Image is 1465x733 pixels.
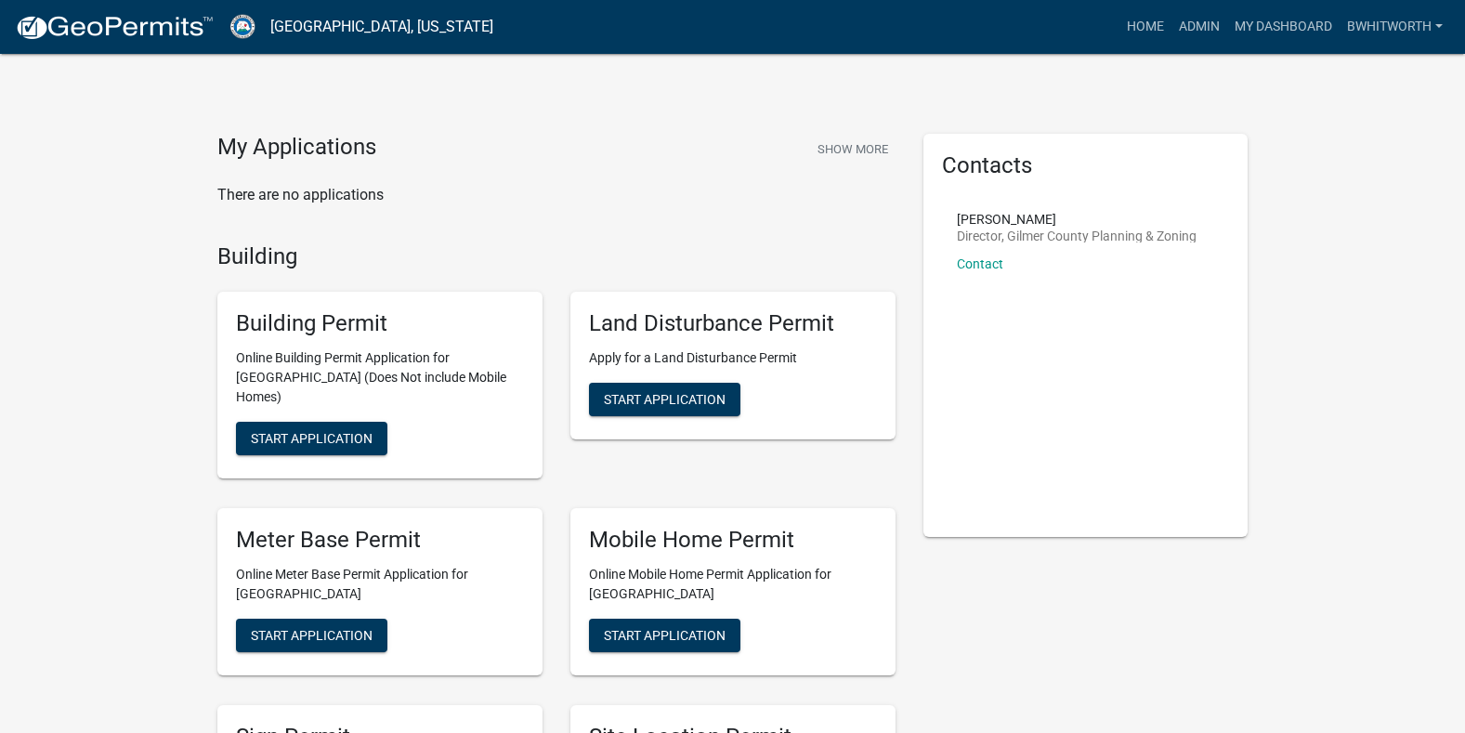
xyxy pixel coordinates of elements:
a: [GEOGRAPHIC_DATA], [US_STATE] [270,11,493,43]
img: Gilmer County, Georgia [229,14,255,39]
span: Start Application [251,431,373,446]
p: Online Building Permit Application for [GEOGRAPHIC_DATA] (Does Not include Mobile Homes) [236,348,524,407]
p: [PERSON_NAME] [957,213,1197,226]
p: Director, Gilmer County Planning & Zoning [957,229,1197,242]
span: Start Application [604,627,726,642]
h5: Meter Base Permit [236,527,524,554]
h4: Building [217,243,896,270]
h5: Building Permit [236,310,524,337]
p: Online Mobile Home Permit Application for [GEOGRAPHIC_DATA] [589,565,877,604]
button: Start Application [589,383,740,416]
a: My Dashboard [1227,9,1340,45]
span: Start Application [604,392,726,407]
p: There are no applications [217,184,896,206]
p: Apply for a Land Disturbance Permit [589,348,877,368]
button: Start Application [589,619,740,652]
button: Start Application [236,619,387,652]
a: Contact [957,256,1003,271]
button: Show More [810,134,896,164]
h5: Mobile Home Permit [589,527,877,554]
h4: My Applications [217,134,376,162]
a: Admin [1171,9,1227,45]
a: BWhitworth [1340,9,1450,45]
button: Start Application [236,422,387,455]
p: Online Meter Base Permit Application for [GEOGRAPHIC_DATA] [236,565,524,604]
h5: Land Disturbance Permit [589,310,877,337]
span: Start Application [251,627,373,642]
a: Home [1119,9,1171,45]
h5: Contacts [942,152,1230,179]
